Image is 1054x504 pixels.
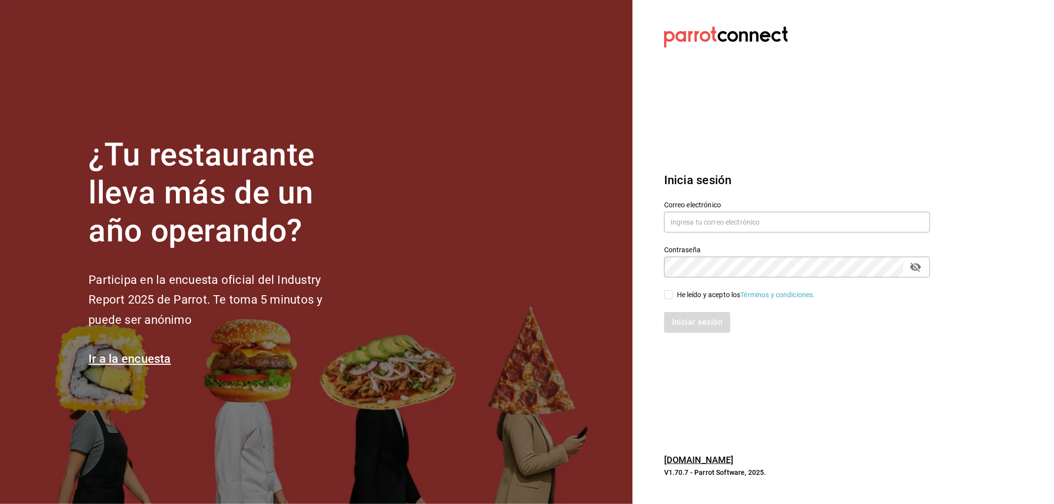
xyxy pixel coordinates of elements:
[677,290,815,300] div: He leído y acepto los
[664,171,930,189] h3: Inicia sesión
[664,455,734,465] a: [DOMAIN_NAME]
[907,259,924,275] button: passwordField
[88,136,355,250] h1: ¿Tu restaurante lleva más de un año operando?
[664,247,930,254] label: Contraseña
[664,467,930,477] p: V1.70.7 - Parrot Software, 2025.
[741,291,815,299] a: Términos y condiciones.
[88,270,355,330] h2: Participa en la encuesta oficial del Industry Report 2025 de Parrot. Te toma 5 minutos y puede se...
[88,352,171,366] a: Ir a la encuesta
[664,212,930,233] input: Ingresa tu correo electrónico
[664,202,930,209] label: Correo electrónico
